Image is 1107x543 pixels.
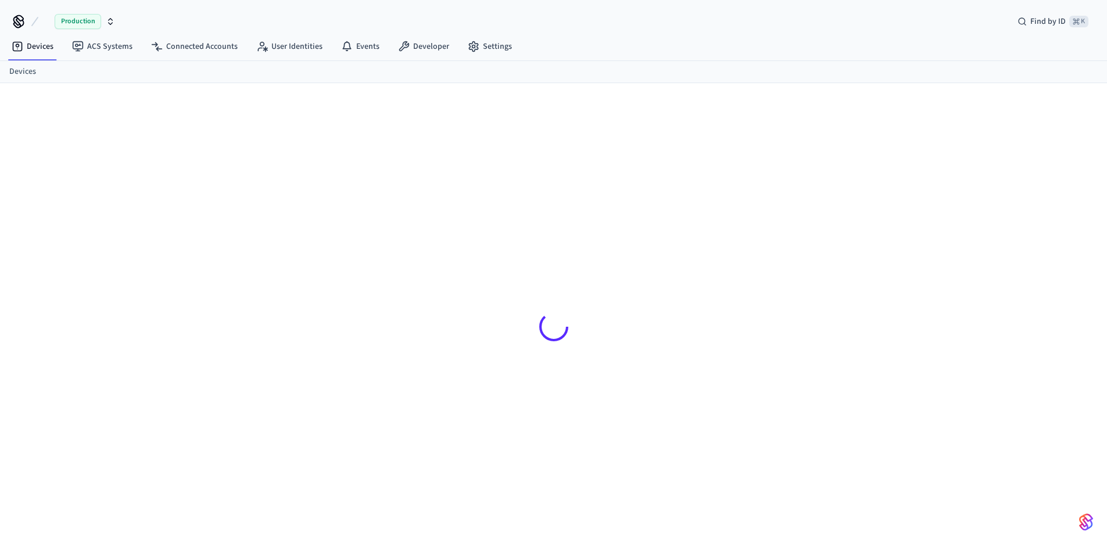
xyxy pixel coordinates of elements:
[247,36,332,57] a: User Identities
[142,36,247,57] a: Connected Accounts
[9,66,36,78] a: Devices
[1030,16,1066,27] span: Find by ID
[2,36,63,57] a: Devices
[1079,513,1093,531] img: SeamLogoGradient.69752ec5.svg
[332,36,389,57] a: Events
[389,36,458,57] a: Developer
[1008,11,1098,32] div: Find by ID⌘ K
[458,36,521,57] a: Settings
[63,36,142,57] a: ACS Systems
[1069,16,1088,27] span: ⌘ K
[55,14,101,29] span: Production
